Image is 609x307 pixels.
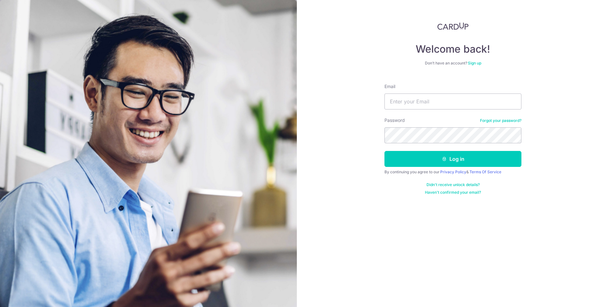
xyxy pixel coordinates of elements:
[384,43,521,56] h4: Welcome back!
[425,190,481,195] a: Haven't confirmed your email?
[480,118,521,123] a: Forgot your password?
[384,169,521,175] div: By continuing you agree to our &
[440,169,466,174] a: Privacy Policy
[468,61,481,65] a: Sign up
[426,182,480,187] a: Didn't receive unlock details?
[437,22,469,30] img: CardUp Logo
[384,151,521,167] button: Log in
[384,117,405,124] label: Password
[384,83,395,90] label: Email
[384,94,521,109] input: Enter your Email
[384,61,521,66] div: Don’t have an account?
[469,169,501,174] a: Terms Of Service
